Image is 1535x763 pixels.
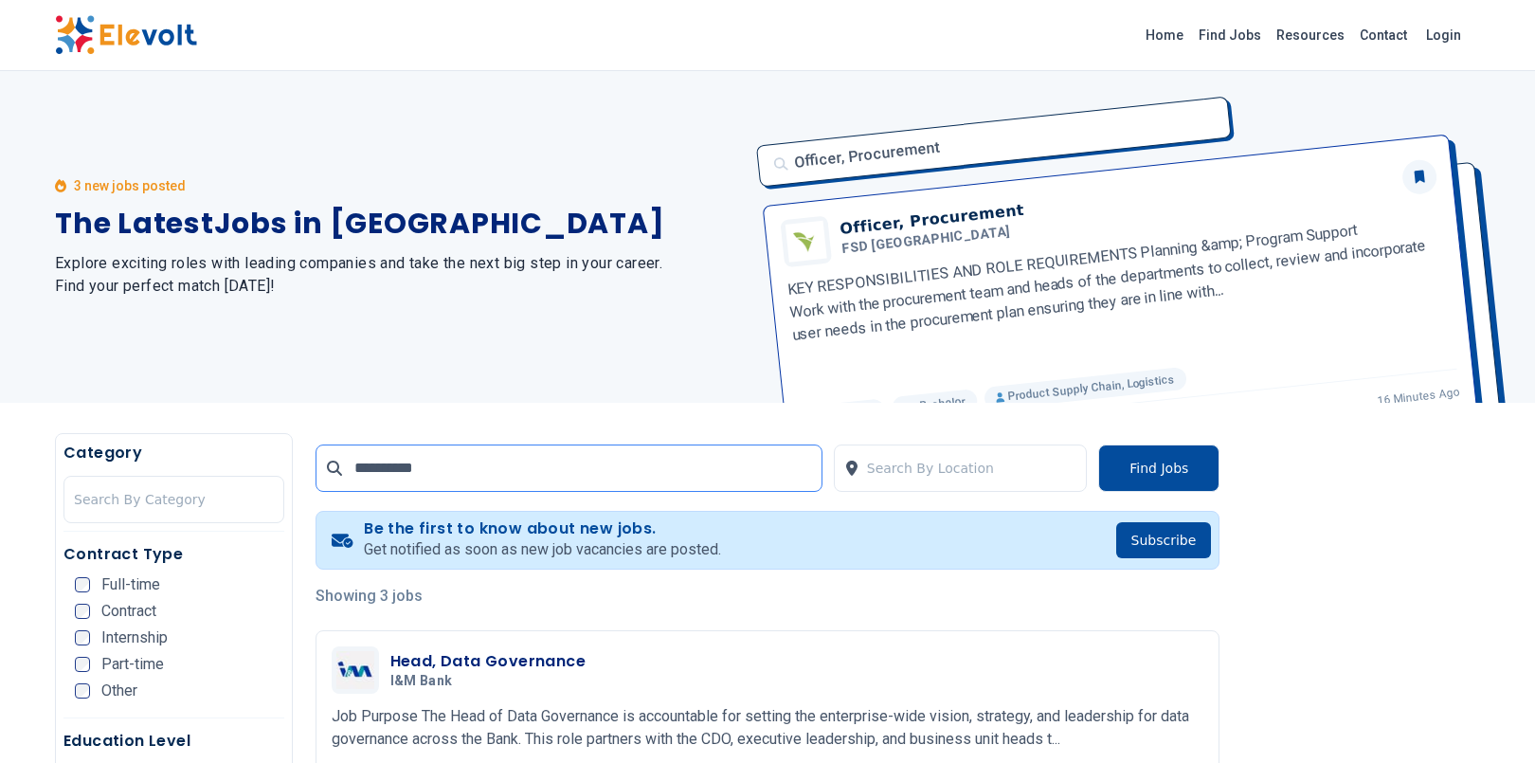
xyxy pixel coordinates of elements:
[75,657,90,672] input: Part-time
[390,673,453,690] span: I&M Bank
[101,630,168,645] span: Internship
[63,442,284,464] h5: Category
[101,657,164,672] span: Part-time
[1138,20,1191,50] a: Home
[1440,672,1535,763] iframe: Chat Widget
[55,252,745,298] h2: Explore exciting roles with leading companies and take the next big step in your career. Find you...
[74,176,186,195] p: 3 new jobs posted
[75,683,90,699] input: Other
[316,585,1220,608] p: Showing 3 jobs
[332,705,1204,751] p: Job Purpose The Head of Data Governance is accountable for setting the enterprise-wide vision, st...
[364,519,721,538] h4: Be the first to know about new jobs.
[101,604,156,619] span: Contract
[1269,20,1352,50] a: Resources
[1352,20,1415,50] a: Contact
[75,577,90,592] input: Full-time
[63,543,284,566] h5: Contract Type
[75,630,90,645] input: Internship
[55,207,745,241] h1: The Latest Jobs in [GEOGRAPHIC_DATA]
[1098,445,1219,492] button: Find Jobs
[101,577,160,592] span: Full-time
[55,15,197,55] img: Elevolt
[63,730,284,753] h5: Education Level
[1116,522,1212,558] button: Subscribe
[390,650,586,673] h3: Head, Data Governance
[1191,20,1269,50] a: Find Jobs
[1415,16,1472,54] a: Login
[75,604,90,619] input: Contract
[101,683,137,699] span: Other
[336,651,374,689] img: I&M Bank
[364,538,721,561] p: Get notified as soon as new job vacancies are posted.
